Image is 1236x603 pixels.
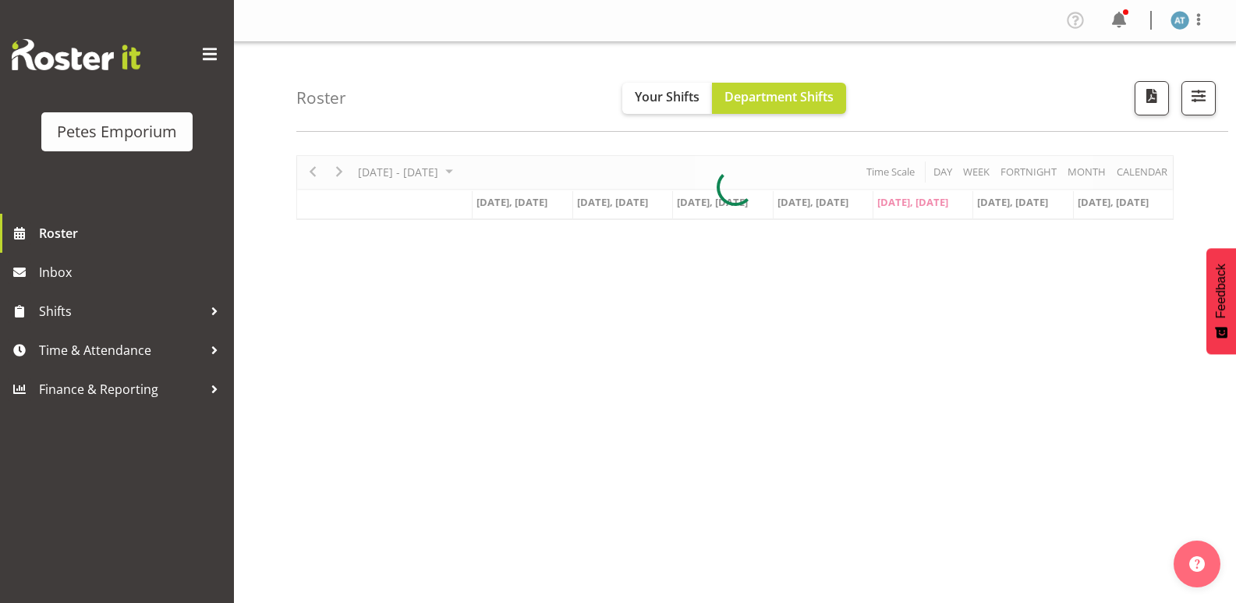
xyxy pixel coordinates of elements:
span: Department Shifts [724,88,834,105]
button: Your Shifts [622,83,712,114]
span: Shifts [39,300,203,323]
span: Roster [39,222,226,245]
img: Rosterit website logo [12,39,140,70]
button: Feedback - Show survey [1206,248,1236,354]
span: Finance & Reporting [39,378,203,401]
img: help-xxl-2.png [1189,556,1205,572]
img: alex-micheal-taniwha5364.jpg [1170,11,1189,30]
span: Time & Attendance [39,339,203,362]
button: Filter Shifts [1181,81,1216,115]
h4: Roster [296,89,346,107]
span: Feedback [1214,264,1228,318]
span: Inbox [39,261,226,284]
button: Download a PDF of the roster according to the set date range. [1135,81,1169,115]
div: Petes Emporium [57,120,177,144]
span: Your Shifts [635,88,699,105]
button: Department Shifts [712,83,846,114]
